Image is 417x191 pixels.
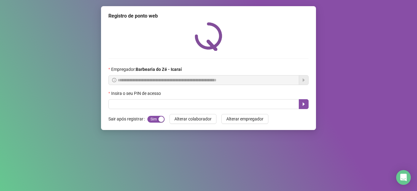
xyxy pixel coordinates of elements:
button: Alterar colaborador [170,114,216,124]
span: caret-right [301,102,306,107]
img: QRPoint [195,22,222,51]
button: Alterar empregador [221,114,268,124]
label: Sair após registrar [108,114,147,124]
div: Registro de ponto web [108,12,309,20]
span: Alterar empregador [226,116,263,122]
strong: Barbearia do Zé - Icaraí [136,67,182,72]
span: info-circle [112,78,116,82]
label: Insira o seu PIN de acesso [108,90,165,97]
div: Open Intercom Messenger [396,170,411,185]
span: Empregador : [111,66,182,73]
span: Alterar colaborador [174,116,212,122]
